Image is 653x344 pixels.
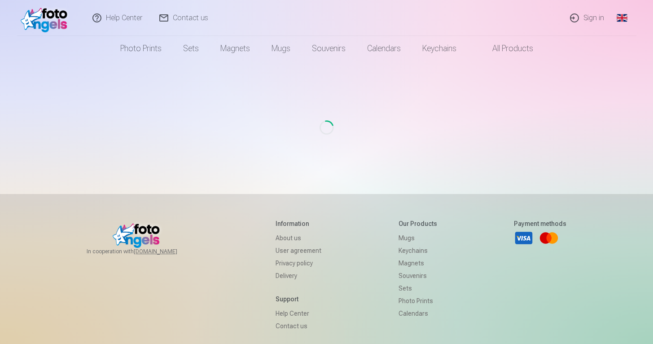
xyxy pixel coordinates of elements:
h5: Payment methods [514,219,566,228]
a: Souvenirs [301,36,356,61]
a: All products [467,36,544,61]
a: Photo prints [110,36,172,61]
a: Souvenirs [399,269,437,282]
img: /fa1 [21,4,72,32]
a: Mugs [399,232,437,244]
a: Magnets [210,36,261,61]
a: Keychains [399,244,437,257]
a: Delivery [276,269,321,282]
h5: Our products [399,219,437,228]
h5: Information [276,219,321,228]
a: User agreement [276,244,321,257]
span: In cooperation with [87,248,199,255]
a: About us [276,232,321,244]
a: Mugs [261,36,301,61]
a: [DOMAIN_NAME] [134,248,199,255]
a: Mastercard [539,228,559,248]
a: Photo prints [399,295,437,307]
a: Contact us [276,320,321,332]
a: Sets [399,282,437,295]
a: Privacy policy [276,257,321,269]
a: Sets [172,36,210,61]
a: Help Center [276,307,321,320]
h5: Support [276,295,321,304]
a: Magnets [399,257,437,269]
a: Keychains [412,36,467,61]
a: Visa [514,228,534,248]
a: Calendars [399,307,437,320]
a: Calendars [356,36,412,61]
